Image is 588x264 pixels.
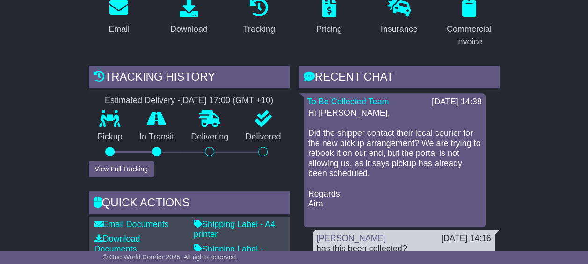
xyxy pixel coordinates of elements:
[180,95,273,106] div: [DATE] 17:00 (GMT +10)
[380,23,417,36] div: Insurance
[307,97,389,106] a: To Be Collected Team
[89,66,290,91] div: Tracking history
[109,23,130,36] div: Email
[317,244,491,254] div: has this been collected?
[194,220,275,239] a: Shipping Label - A4 printer
[194,244,263,264] a: Shipping Label - Thermal printer
[89,132,131,142] p: Pickup
[131,132,182,142] p: In Transit
[89,161,154,177] button: View Full Tracking
[103,253,238,261] span: © One World Courier 2025. All rights reserved.
[243,23,275,36] div: Tracking
[432,97,482,107] div: [DATE] 14:38
[445,23,494,48] div: Commercial Invoice
[94,234,140,254] a: Download Documents
[308,108,481,220] p: Hi [PERSON_NAME], Did the shipper contact their local courier for the new pickup arrangement? We ...
[316,23,342,36] div: Pricing
[317,234,386,243] a: [PERSON_NAME]
[237,132,289,142] p: Delivered
[170,23,208,36] div: Download
[299,66,500,91] div: RECENT CHAT
[441,234,491,244] div: [DATE] 14:16
[89,191,290,217] div: Quick Actions
[89,95,290,106] div: Estimated Delivery -
[182,132,237,142] p: Delivering
[94,220,169,229] a: Email Documents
